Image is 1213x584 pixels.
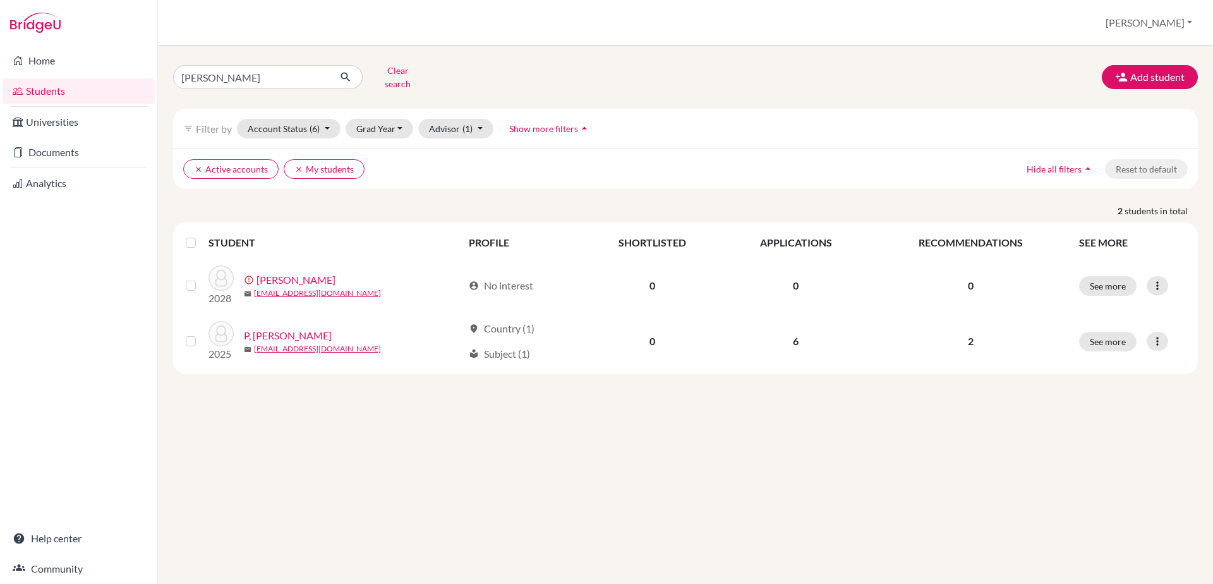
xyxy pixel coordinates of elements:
[208,228,461,258] th: STUDENT
[582,313,722,369] td: 0
[469,278,533,293] div: No interest
[1125,204,1198,217] span: students in total
[244,275,256,285] span: error_outline
[1102,65,1198,89] button: Add student
[208,321,234,346] img: P, Sidharth
[461,228,582,258] th: PROFILE
[183,159,279,179] button: clearActive accounts
[722,228,869,258] th: APPLICATIONS
[346,119,414,138] button: Grad Year
[237,119,341,138] button: Account Status(6)
[878,334,1064,349] p: 2
[244,346,251,353] span: mail
[722,258,869,313] td: 0
[173,65,330,89] input: Find student by name...
[208,291,234,306] p: 2028
[3,140,155,165] a: Documents
[208,265,234,291] img: Gopinath, Sidharth
[310,123,320,134] span: (6)
[462,123,473,134] span: (1)
[1100,11,1198,35] button: [PERSON_NAME]
[469,324,479,334] span: location_on
[1071,228,1193,258] th: SEE MORE
[363,61,433,94] button: Clear search
[878,278,1064,293] p: 0
[578,122,591,135] i: arrow_drop_up
[244,290,251,298] span: mail
[469,349,479,359] span: local_library
[3,48,155,73] a: Home
[582,258,722,313] td: 0
[183,123,193,133] i: filter_list
[3,526,155,551] a: Help center
[469,346,530,362] div: Subject (1)
[418,119,493,138] button: Advisor(1)
[509,123,578,134] span: Show more filters
[3,556,155,581] a: Community
[469,321,534,336] div: Country (1)
[582,228,722,258] th: SHORTLISTED
[284,159,365,179] button: clearMy students
[1079,332,1137,351] button: See more
[256,272,335,288] a: [PERSON_NAME]
[194,165,203,174] i: clear
[1118,204,1125,217] strong: 2
[469,281,479,291] span: account_circle
[498,119,601,138] button: Show more filtersarrow_drop_up
[3,78,155,104] a: Students
[1105,159,1188,179] button: Reset to default
[208,346,234,362] p: 2025
[1016,159,1105,179] button: Hide all filtersarrow_drop_up
[196,123,232,135] span: Filter by
[3,171,155,196] a: Analytics
[244,328,332,343] a: P, [PERSON_NAME]
[294,165,303,174] i: clear
[722,313,869,369] td: 6
[10,13,61,33] img: Bridge-U
[1079,276,1137,296] button: See more
[254,343,381,355] a: [EMAIL_ADDRESS][DOMAIN_NAME]
[1082,162,1094,175] i: arrow_drop_up
[3,109,155,135] a: Universities
[254,288,381,299] a: [EMAIL_ADDRESS][DOMAIN_NAME]
[870,228,1071,258] th: RECOMMENDATIONS
[1027,164,1082,174] span: Hide all filters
